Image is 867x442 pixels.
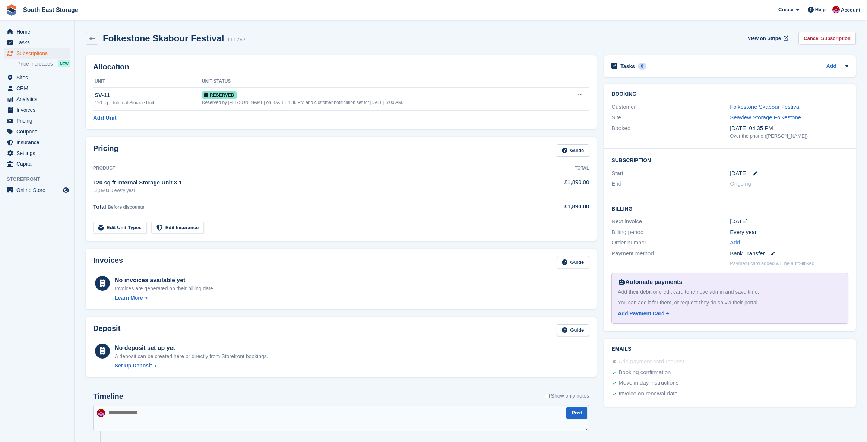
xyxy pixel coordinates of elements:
a: menu [4,159,70,169]
div: Booked [611,124,730,140]
a: Add Payment Card [618,310,839,318]
label: Show only notes [545,392,589,400]
th: Unit Status [202,76,561,88]
h2: Allocation [93,63,589,71]
h2: Timeline [93,392,123,401]
div: 120 sq ft Internal Storage Unit [95,100,202,106]
div: No deposit set up yet [115,344,268,353]
a: menu [4,116,70,126]
span: Reserved [202,91,237,99]
div: Bank Transfer [730,249,848,258]
a: menu [4,94,70,104]
span: Settings [16,148,61,158]
h2: Booking [611,91,848,97]
a: Cancel Subscription [798,32,856,44]
button: Post [566,407,587,419]
a: Guide [557,256,589,268]
h2: Pricing [93,144,118,157]
th: Product [93,162,498,174]
span: Before discounts [108,205,144,210]
a: Price increases NEW [17,60,70,68]
p: Payment card added will be auto-linked [730,260,814,267]
div: Start [611,169,730,178]
div: Order number [611,239,730,247]
div: Booking confirmation [618,368,671,377]
a: menu [4,48,70,59]
span: Subscriptions [16,48,61,59]
img: Roger Norris [832,6,840,13]
h2: Emails [611,346,848,352]
div: [DATE] 04:35 PM [730,124,848,133]
div: Add payment card request [618,357,684,366]
h2: Invoices [93,256,123,268]
a: Seaview Storage Folkestone [730,114,801,120]
img: stora-icon-8386f47178a22dfd0bd8f6a31ec36ba5ce8667c1dd55bd0f319d3a0aa187defe.svg [6,4,17,16]
div: Site [611,113,730,122]
h2: Deposit [93,324,120,337]
a: menu [4,37,70,48]
input: Show only notes [545,392,550,400]
div: 0 [638,63,646,70]
a: menu [4,148,70,158]
span: Sites [16,72,61,83]
span: Invoices [16,105,61,115]
div: Next invoice [611,217,730,226]
a: South East Storage [20,4,81,16]
p: A deposit can be created here or directly from Storefront bookings. [115,353,268,360]
span: Total [93,203,106,210]
div: £1,890.00 every year [93,187,498,194]
span: Account [841,6,860,14]
span: Online Store [16,185,61,195]
img: Roger Norris [97,409,105,417]
a: Preview store [61,186,70,195]
a: Add [826,62,836,71]
th: Unit [93,76,202,88]
div: Invoice on renewal date [618,389,677,398]
span: Insurance [16,137,61,148]
div: Reserved by [PERSON_NAME] on [DATE] 4:36 PM and customer notification set for [DATE] 6:00 AM. [202,99,561,106]
a: Edit Unit Types [93,222,147,234]
a: Edit Insurance [151,222,204,234]
div: Payment method [611,249,730,258]
a: Folkestone Skabour Festival [730,104,800,110]
h2: Subscription [611,156,848,164]
span: Price increases [17,60,53,67]
span: Analytics [16,94,61,104]
div: Learn More [115,294,143,302]
span: Home [16,26,61,37]
h2: Folkestone Skabour Festival [103,33,224,43]
a: Set Up Deposit [115,362,268,370]
a: menu [4,26,70,37]
div: Move in day instructions [618,379,678,388]
h2: Tasks [620,63,635,70]
div: Add Payment Card [618,310,664,318]
span: Help [815,6,826,13]
a: Guide [557,324,589,337]
div: Every year [730,228,848,237]
div: No invoices available yet [115,276,215,285]
th: Total [498,162,589,174]
div: Over the phone ([PERSON_NAME]) [730,132,848,140]
div: Set Up Deposit [115,362,152,370]
div: 111767 [227,35,246,44]
span: Pricing [16,116,61,126]
span: Tasks [16,37,61,48]
div: You can add it for them, or request they do so via their portal. [618,299,842,307]
a: menu [4,72,70,83]
a: Add Unit [93,114,116,122]
a: menu [4,83,70,94]
div: 120 sq ft Internal Storage Unit × 1 [93,179,498,187]
a: menu [4,185,70,195]
span: CRM [16,83,61,94]
div: SV-11 [95,91,202,100]
div: End [611,180,730,188]
span: View on Stripe [748,35,781,42]
span: Storefront [7,176,74,183]
a: Add [730,239,740,247]
div: NEW [58,60,70,67]
div: Customer [611,103,730,111]
div: Automate payments [618,278,842,287]
span: Ongoing [730,180,751,187]
a: menu [4,137,70,148]
h2: Billing [611,205,848,212]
